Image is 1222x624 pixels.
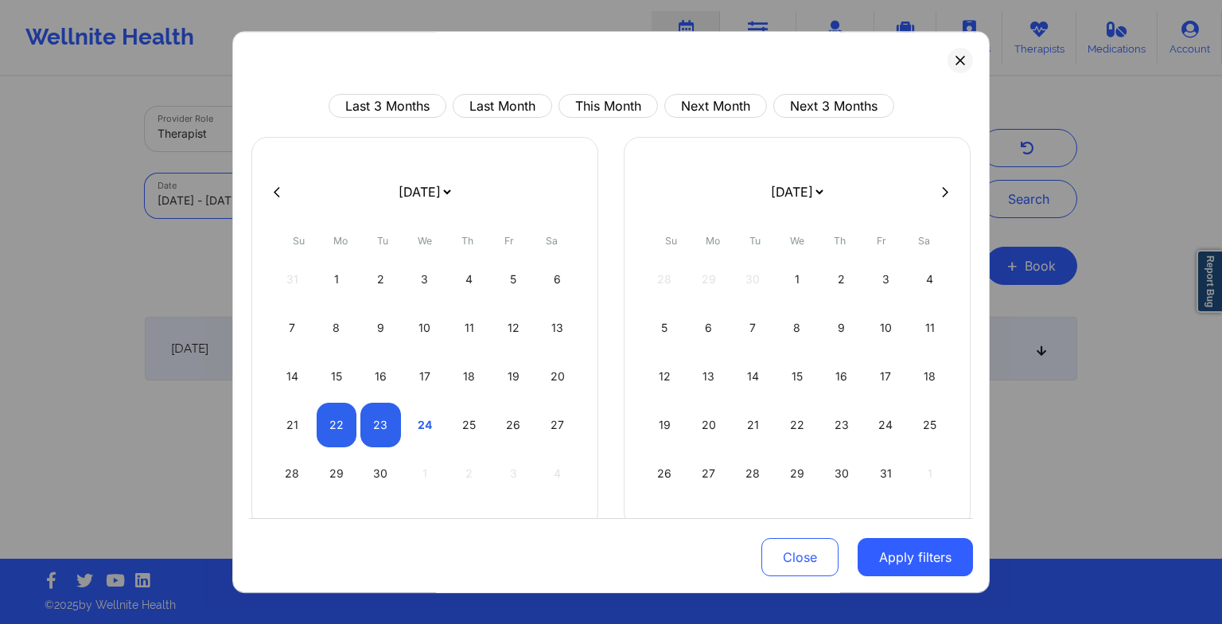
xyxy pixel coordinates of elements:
div: Sat Oct 18 2025 [909,354,950,399]
abbr: Sunday [293,235,305,247]
div: Fri Sep 19 2025 [493,354,534,399]
div: Mon Sep 15 2025 [317,354,357,399]
div: Tue Oct 07 2025 [733,306,773,350]
button: Next 3 Months [773,94,894,118]
div: Tue Oct 21 2025 [733,403,773,447]
div: Fri Oct 10 2025 [866,306,906,350]
button: Apply filters [858,538,973,576]
div: Sat Oct 04 2025 [909,257,950,302]
div: Sat Sep 20 2025 [537,354,578,399]
div: Wed Oct 01 2025 [777,257,818,302]
button: Last Month [453,94,552,118]
div: Wed Oct 29 2025 [777,451,818,496]
div: Sun Sep 28 2025 [272,451,313,496]
abbr: Wednesday [418,235,432,247]
div: Mon Oct 13 2025 [689,354,730,399]
div: Sun Oct 12 2025 [644,354,685,399]
div: Sun Oct 26 2025 [644,451,685,496]
div: Sun Sep 14 2025 [272,354,313,399]
div: Wed Sep 03 2025 [405,257,446,302]
div: Sun Oct 05 2025 [644,306,685,350]
div: Fri Sep 26 2025 [493,403,534,447]
div: Thu Oct 23 2025 [821,403,862,447]
div: Thu Oct 30 2025 [821,451,862,496]
div: Mon Sep 01 2025 [317,257,357,302]
div: Tue Sep 16 2025 [360,354,401,399]
div: Sat Sep 27 2025 [537,403,578,447]
div: Sun Sep 07 2025 [272,306,313,350]
div: Fri Oct 24 2025 [866,403,906,447]
div: Thu Sep 04 2025 [449,257,489,302]
abbr: Sunday [665,235,677,247]
div: Fri Sep 05 2025 [493,257,534,302]
abbr: Wednesday [790,235,804,247]
button: Last 3 Months [329,94,446,118]
div: Sat Oct 25 2025 [909,403,950,447]
div: Wed Sep 17 2025 [405,354,446,399]
div: Sat Sep 13 2025 [537,306,578,350]
div: Thu Sep 11 2025 [449,306,489,350]
div: Tue Sep 09 2025 [360,306,401,350]
abbr: Thursday [461,235,473,247]
button: This Month [558,94,658,118]
button: Close [761,538,839,576]
div: Sun Oct 19 2025 [644,403,685,447]
div: Sun Sep 21 2025 [272,403,313,447]
abbr: Tuesday [749,235,761,247]
abbr: Saturday [546,235,558,247]
abbr: Saturday [918,235,930,247]
div: Wed Oct 08 2025 [777,306,818,350]
abbr: Monday [706,235,720,247]
div: Sat Sep 06 2025 [537,257,578,302]
div: Mon Oct 06 2025 [689,306,730,350]
div: Thu Sep 25 2025 [449,403,489,447]
div: Thu Sep 18 2025 [449,354,489,399]
div: Wed Sep 10 2025 [405,306,446,350]
div: Mon Oct 27 2025 [689,451,730,496]
div: Tue Oct 28 2025 [733,451,773,496]
div: Tue Sep 02 2025 [360,257,401,302]
div: Thu Oct 16 2025 [821,354,862,399]
div: Wed Oct 22 2025 [777,403,818,447]
abbr: Monday [333,235,348,247]
div: Fri Oct 03 2025 [866,257,906,302]
button: Next Month [664,94,767,118]
div: Mon Sep 22 2025 [317,403,357,447]
div: Mon Sep 08 2025 [317,306,357,350]
div: Tue Oct 14 2025 [733,354,773,399]
div: Tue Sep 30 2025 [360,451,401,496]
abbr: Friday [504,235,514,247]
div: Thu Oct 02 2025 [821,257,862,302]
div: Tue Sep 23 2025 [360,403,401,447]
div: Thu Oct 09 2025 [821,306,862,350]
div: Sat Oct 11 2025 [909,306,950,350]
div: Wed Oct 15 2025 [777,354,818,399]
abbr: Friday [877,235,886,247]
abbr: Thursday [834,235,846,247]
div: Mon Sep 29 2025 [317,451,357,496]
div: Fri Sep 12 2025 [493,306,534,350]
div: Fri Oct 17 2025 [866,354,906,399]
abbr: Tuesday [377,235,388,247]
div: Fri Oct 31 2025 [866,451,906,496]
div: Wed Sep 24 2025 [405,403,446,447]
div: Mon Oct 20 2025 [689,403,730,447]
